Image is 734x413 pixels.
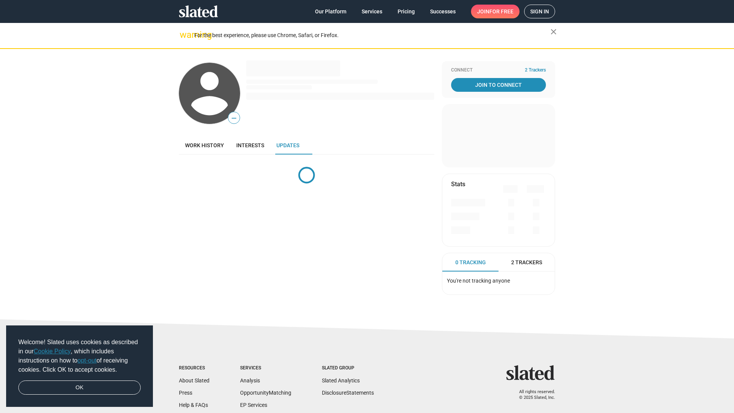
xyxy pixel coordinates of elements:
div: Resources [179,365,209,371]
mat-card-title: Stats [451,180,465,188]
span: Work history [185,142,224,148]
a: Services [356,5,388,18]
mat-icon: close [549,27,558,36]
span: Pricing [398,5,415,18]
a: Slated Analytics [322,377,360,384]
span: 2 Trackers [511,259,542,266]
a: DisclosureStatements [322,390,374,396]
a: Analysis [240,377,260,384]
span: — [228,113,240,123]
a: Our Platform [309,5,352,18]
a: OpportunityMatching [240,390,291,396]
mat-icon: warning [180,30,189,39]
div: cookieconsent [6,325,153,407]
div: Connect [451,67,546,73]
a: Successes [424,5,462,18]
a: opt-out [78,357,97,364]
a: dismiss cookie message [18,380,141,395]
div: Services [240,365,291,371]
span: Interests [236,142,264,148]
a: Sign in [524,5,555,18]
div: Slated Group [322,365,374,371]
a: Work history [179,136,230,154]
span: for free [489,5,513,18]
span: Services [362,5,382,18]
a: Press [179,390,192,396]
span: You're not tracking anyone [447,278,510,284]
a: About Slated [179,377,209,384]
a: Pricing [391,5,421,18]
span: Sign in [530,5,549,18]
a: Updates [270,136,305,154]
span: 0 Tracking [455,259,486,266]
span: Updates [276,142,299,148]
a: Join To Connect [451,78,546,92]
a: Interests [230,136,270,154]
span: Join [477,5,513,18]
span: Join To Connect [453,78,544,92]
a: EP Services [240,402,267,408]
span: Our Platform [315,5,346,18]
span: Welcome! Slated uses cookies as described in our , which includes instructions on how to of recei... [18,338,141,374]
p: All rights reserved. © 2025 Slated, Inc. [511,389,555,400]
div: For the best experience, please use Chrome, Safari, or Firefox. [194,30,550,41]
a: Joinfor free [471,5,520,18]
a: Help & FAQs [179,402,208,408]
span: 2 Trackers [525,67,546,73]
span: Successes [430,5,456,18]
a: Cookie Policy [34,348,71,354]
